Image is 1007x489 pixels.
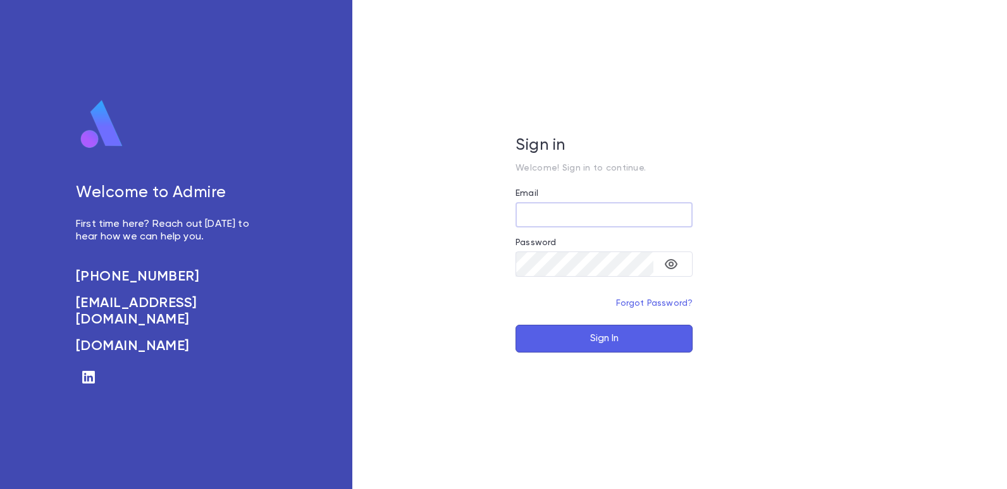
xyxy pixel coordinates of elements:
[516,163,693,173] p: Welcome! Sign in to continue.
[516,188,538,198] label: Email
[76,99,128,150] img: logo
[516,325,693,353] button: Sign In
[76,338,263,354] a: [DOMAIN_NAME]
[516,238,556,248] label: Password
[516,136,693,155] h5: Sign in
[76,184,263,203] h5: Welcome to Admire
[658,251,684,277] button: toggle password visibility
[76,295,263,328] a: [EMAIL_ADDRESS][DOMAIN_NAME]
[76,269,263,285] a: [PHONE_NUMBER]
[76,218,263,243] p: First time here? Reach out [DATE] to hear how we can help you.
[616,299,693,308] a: Forgot Password?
